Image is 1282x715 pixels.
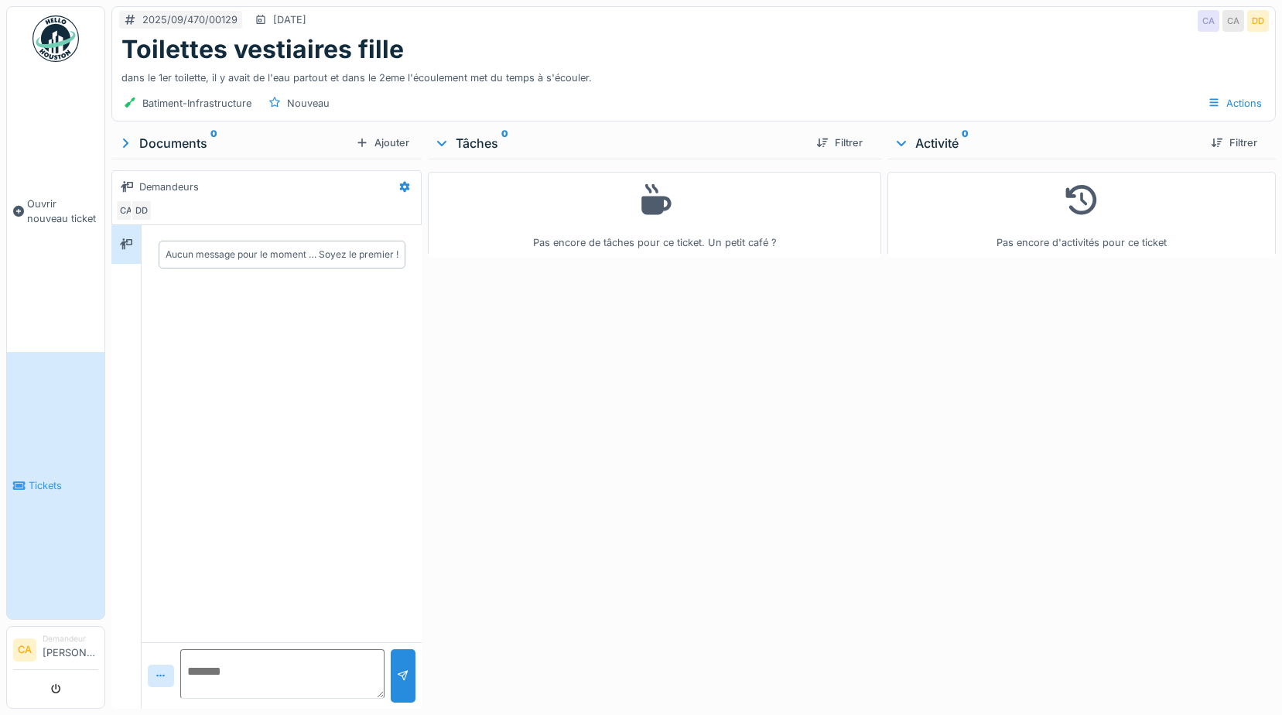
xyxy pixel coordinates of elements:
div: [DATE] [273,12,306,27]
div: 2025/09/470/00129 [142,12,238,27]
div: CA [1198,10,1219,32]
div: Activité [894,134,1198,152]
a: Tickets [7,352,104,619]
div: DD [1247,10,1269,32]
span: Tickets [29,478,98,493]
sup: 0 [962,134,969,152]
div: DD [131,200,152,221]
div: Demandeur [43,633,98,645]
li: [PERSON_NAME] [43,633,98,666]
div: dans le 1er toilette, il y avait de l'eau partout et dans le 2eme l'écoulement met du temps à s'é... [121,64,1266,85]
a: CA Demandeur[PERSON_NAME] [13,633,98,670]
div: Filtrer [1205,132,1263,153]
div: CA [1222,10,1244,32]
a: Ouvrir nouveau ticket [7,70,104,352]
div: Nouveau [287,96,330,111]
img: Badge_color-CXgf-gQk.svg [32,15,79,62]
div: Batiment-Infrastructure [142,96,251,111]
div: Aucun message pour le moment … Soyez le premier ! [166,248,398,262]
div: Actions [1201,92,1269,115]
sup: 0 [501,134,508,152]
div: CA [115,200,137,221]
span: Ouvrir nouveau ticket [27,197,98,226]
div: Ajouter [350,132,415,153]
h1: Toilettes vestiaires fille [121,35,404,64]
div: Tâches [434,134,804,152]
div: Documents [118,134,350,152]
div: Pas encore d'activités pour ce ticket [897,179,1266,251]
div: Pas encore de tâches pour ce ticket. Un petit café ? [438,179,871,251]
sup: 0 [210,134,217,152]
div: Demandeurs [139,180,199,194]
div: Filtrer [810,132,869,153]
li: CA [13,638,36,662]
